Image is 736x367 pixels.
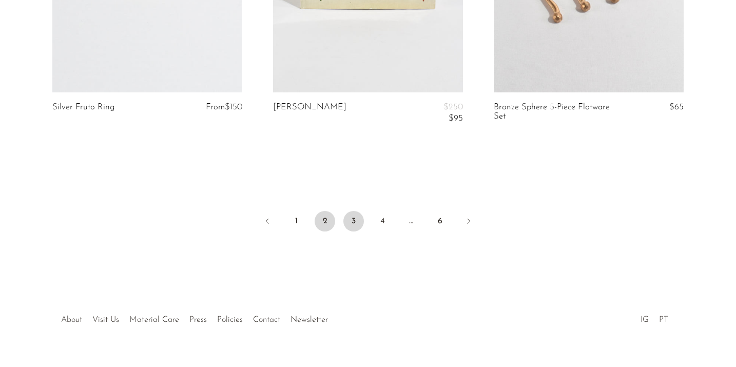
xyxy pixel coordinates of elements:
a: [PERSON_NAME] [273,103,346,124]
ul: Social Medias [635,307,673,327]
span: $95 [449,114,463,123]
a: Material Care [129,316,179,324]
span: … [401,211,421,231]
a: Press [189,316,207,324]
span: $150 [225,103,242,111]
a: Policies [217,316,243,324]
a: PT [659,316,668,324]
a: IG [641,316,649,324]
a: Silver Fruto Ring [52,103,114,112]
span: 2 [315,211,335,231]
a: 6 [430,211,450,231]
a: About [61,316,82,324]
div: From [191,103,242,112]
a: Bronze Sphere 5-Piece Flatware Set [494,103,621,122]
span: $65 [669,103,684,111]
a: Visit Us [92,316,119,324]
a: Next [458,211,479,234]
span: $250 [443,103,463,111]
a: Contact [253,316,280,324]
a: 4 [372,211,393,231]
a: 1 [286,211,306,231]
ul: Quick links [56,307,333,327]
a: 3 [343,211,364,231]
a: Previous [257,211,278,234]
